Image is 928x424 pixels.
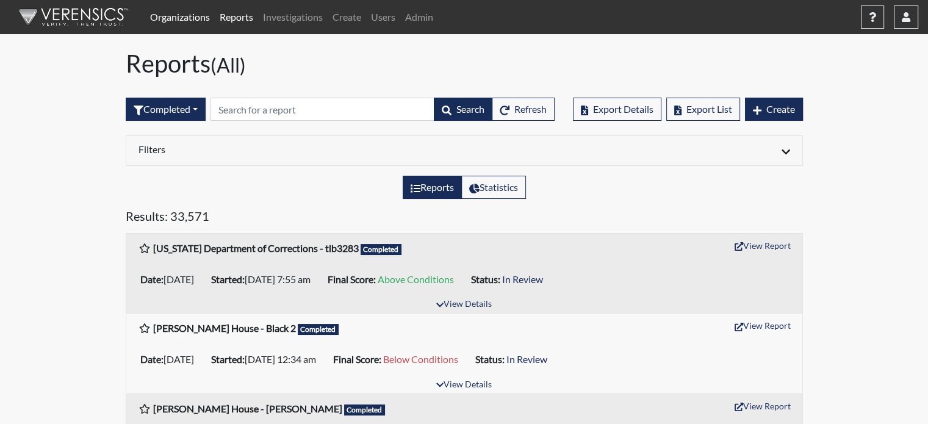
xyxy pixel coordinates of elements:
a: Investigations [258,5,328,29]
span: In Review [502,273,543,285]
span: In Review [506,353,547,365]
button: Refresh [492,98,555,121]
b: [PERSON_NAME] House - Black 2 [153,322,296,334]
b: Final Score: [328,273,376,285]
b: Status: [471,273,500,285]
span: Refresh [514,103,547,115]
a: Organizations [145,5,215,29]
li: [DATE] [135,350,206,369]
b: Started: [211,353,245,365]
b: Started: [211,273,245,285]
b: Status: [475,353,505,365]
h1: Reports [126,49,803,78]
div: Click to expand/collapse filters [129,143,799,158]
li: [DATE] 7:55 am [206,270,323,289]
button: Create [745,98,803,121]
button: View Report [729,236,796,255]
b: [US_STATE] Department of Corrections - tlb3283 [153,242,359,254]
a: Create [328,5,366,29]
button: View Details [431,377,497,393]
button: View Report [729,316,796,335]
b: [PERSON_NAME] House - [PERSON_NAME] [153,403,342,414]
label: View statistics about completed interviews [461,176,526,199]
label: View the list of reports [403,176,462,199]
button: View Details [431,296,497,313]
span: Search [456,103,484,115]
span: Export Details [593,103,653,115]
li: [DATE] 12:34 am [206,350,328,369]
button: Search [434,98,492,121]
li: [DATE] [135,270,206,289]
a: Users [366,5,400,29]
button: Export List [666,98,740,121]
a: Reports [215,5,258,29]
span: Export List [686,103,732,115]
a: Admin [400,5,438,29]
div: Filter by interview status [126,98,206,121]
b: Date: [140,353,164,365]
button: View Report [729,397,796,415]
small: (All) [210,53,246,77]
input: Search by Registration ID, Interview Number, or Investigation Name. [210,98,434,121]
h5: Results: 33,571 [126,209,803,228]
span: Completed [298,324,339,335]
span: Completed [361,244,402,255]
h6: Filters [138,143,455,155]
span: Create [766,103,795,115]
b: Date: [140,273,164,285]
button: Export Details [573,98,661,121]
b: Final Score: [333,353,381,365]
span: Below Conditions [383,353,458,365]
span: Completed [344,404,386,415]
span: Above Conditions [378,273,454,285]
button: Completed [126,98,206,121]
